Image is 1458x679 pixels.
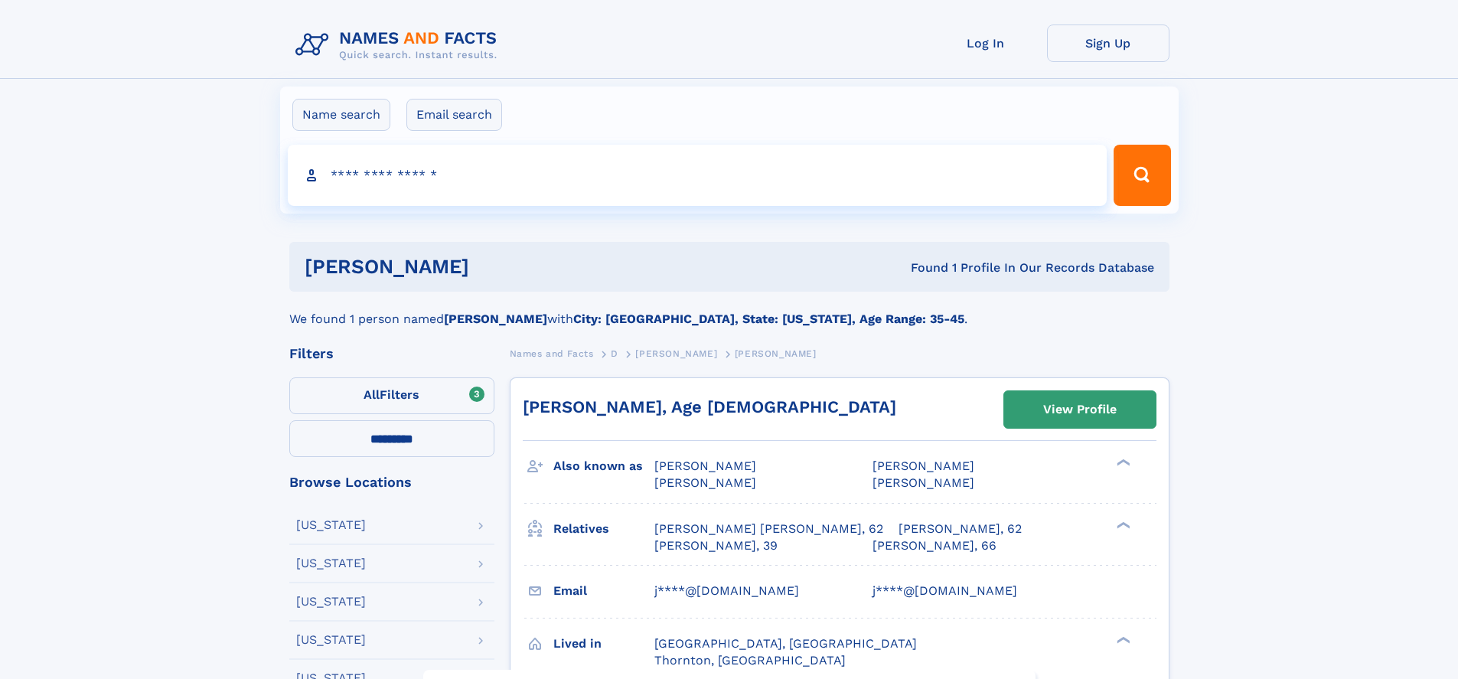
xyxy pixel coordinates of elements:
[690,260,1154,276] div: Found 1 Profile In Our Records Database
[654,653,846,668] span: Thornton, [GEOGRAPHIC_DATA]
[925,24,1047,62] a: Log In
[1113,635,1131,645] div: ❯
[735,348,817,359] span: [PERSON_NAME]
[444,312,547,326] b: [PERSON_NAME]
[296,634,366,646] div: [US_STATE]
[654,537,778,554] a: [PERSON_NAME], 39
[296,519,366,531] div: [US_STATE]
[364,387,380,402] span: All
[1043,392,1117,427] div: View Profile
[305,257,690,276] h1: [PERSON_NAME]
[1047,24,1169,62] a: Sign Up
[553,516,654,542] h3: Relatives
[654,459,756,473] span: [PERSON_NAME]
[510,344,594,363] a: Names and Facts
[523,397,896,416] a: [PERSON_NAME], Age [DEMOGRAPHIC_DATA]
[654,521,883,537] a: [PERSON_NAME] [PERSON_NAME], 62
[289,475,494,489] div: Browse Locations
[296,596,366,608] div: [US_STATE]
[873,459,974,473] span: [PERSON_NAME]
[654,475,756,490] span: [PERSON_NAME]
[1004,391,1156,428] a: View Profile
[289,377,494,414] label: Filters
[635,344,717,363] a: [PERSON_NAME]
[899,521,1022,537] a: [PERSON_NAME], 62
[873,537,996,554] a: [PERSON_NAME], 66
[873,475,974,490] span: [PERSON_NAME]
[553,453,654,479] h3: Also known as
[288,145,1107,206] input: search input
[635,348,717,359] span: [PERSON_NAME]
[553,578,654,604] h3: Email
[406,99,502,131] label: Email search
[296,557,366,570] div: [US_STATE]
[289,347,494,361] div: Filters
[289,24,510,66] img: Logo Names and Facts
[1113,458,1131,468] div: ❯
[289,292,1169,328] div: We found 1 person named with .
[573,312,964,326] b: City: [GEOGRAPHIC_DATA], State: [US_STATE], Age Range: 35-45
[611,344,618,363] a: D
[611,348,618,359] span: D
[553,631,654,657] h3: Lived in
[654,636,917,651] span: [GEOGRAPHIC_DATA], [GEOGRAPHIC_DATA]
[292,99,390,131] label: Name search
[1114,145,1170,206] button: Search Button
[1113,520,1131,530] div: ❯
